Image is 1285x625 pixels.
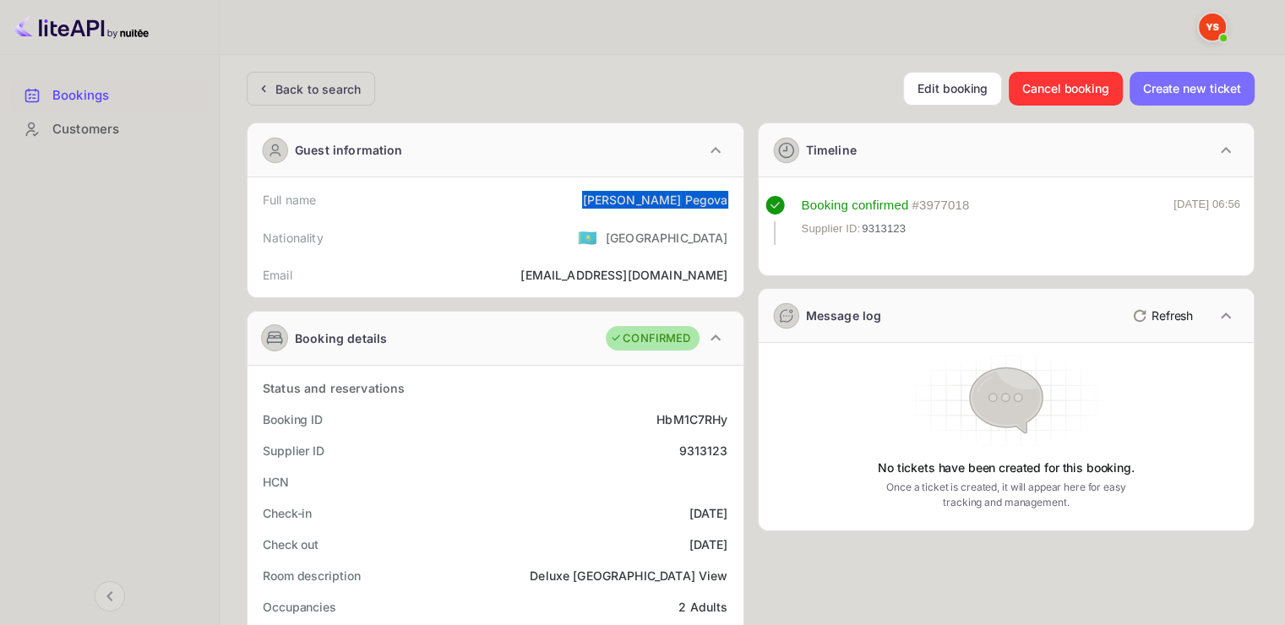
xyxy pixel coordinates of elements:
[862,220,906,237] span: 9313123
[802,196,909,215] div: Booking confirmed
[263,567,360,584] div: Room description
[1123,302,1200,329] button: Refresh
[689,504,728,522] div: [DATE]
[582,191,727,209] div: [PERSON_NAME] Pegova
[10,113,209,146] div: Customers
[878,459,1135,476] p: No tickets have been created for this booking.
[606,229,728,247] div: [GEOGRAPHIC_DATA]
[14,14,149,41] img: LiteAPI logo
[520,266,727,284] div: [EMAIL_ADDRESS][DOMAIN_NAME]
[295,141,403,159] div: Guest information
[678,598,727,616] div: 2 Adults
[263,598,336,616] div: Occupancies
[263,410,323,428] div: Booking ID
[678,442,727,459] div: 9313123
[263,191,316,209] div: Full name
[656,410,727,428] div: HbM1C7RHy
[275,80,361,98] div: Back to search
[1152,307,1193,324] p: Refresh
[1199,14,1226,41] img: Yandex Support
[806,141,857,159] div: Timeline
[263,266,292,284] div: Email
[903,72,1002,106] button: Edit booking
[263,442,324,459] div: Supplier ID
[10,79,209,111] a: Bookings
[263,504,312,522] div: Check-in
[52,86,200,106] div: Bookings
[263,379,405,397] div: Status and reservations
[802,220,861,237] span: Supplier ID:
[1173,196,1240,245] div: [DATE] 06:56
[530,567,727,584] div: Deluxe [GEOGRAPHIC_DATA] View
[95,581,125,611] button: Collapse navigation
[263,229,324,247] div: Nationality
[263,535,319,553] div: Check out
[610,330,690,347] div: CONFIRMED
[52,120,200,139] div: Customers
[1130,72,1255,106] button: Create new ticket
[1009,72,1123,106] button: Cancel booking
[689,535,728,553] div: [DATE]
[874,480,1139,510] p: Once a ticket is created, it will appear here for easy tracking and management.
[10,79,209,112] div: Bookings
[10,113,209,144] a: Customers
[263,473,289,491] div: HCN
[578,222,597,253] span: United States
[295,329,387,347] div: Booking details
[806,307,882,324] div: Message log
[912,196,969,215] div: # 3977018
